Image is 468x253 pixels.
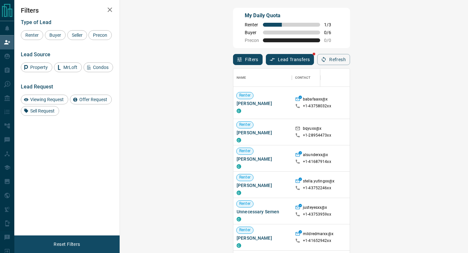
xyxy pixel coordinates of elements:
[21,62,52,72] div: Property
[84,62,113,72] div: Condos
[237,122,253,127] span: Renter
[21,95,68,104] div: Viewing Request
[295,69,310,87] div: Contact
[91,33,110,38] span: Precon
[237,69,246,87] div: Name
[61,65,80,70] span: MrLoft
[237,109,241,113] div: condos.ca
[70,95,112,104] div: Offer Request
[237,100,289,107] span: [PERSON_NAME]
[303,97,328,103] p: babafaaxx@x
[303,205,327,212] p: justeyesxx@x
[237,208,289,215] span: Unnecessary Semen
[303,185,331,191] p: +1- 43752246xx
[237,164,241,169] div: condos.ca
[237,201,253,206] span: Renter
[324,38,338,43] span: 0 / 0
[303,231,333,238] p: mildredmarxx@x
[266,54,314,65] button: Lead Transfers
[237,243,241,248] div: condos.ca
[237,182,289,189] span: [PERSON_NAME]
[292,69,344,87] div: Contact
[88,30,112,40] div: Precon
[324,22,338,27] span: 1 / 3
[67,30,87,40] div: Seller
[245,30,259,35] span: Buyer
[237,156,289,162] span: [PERSON_NAME]
[237,129,289,136] span: [PERSON_NAME]
[77,97,110,102] span: Offer Request
[237,227,253,233] span: Renter
[45,30,66,40] div: Buyer
[303,103,331,109] p: +1- 43758032xx
[91,65,111,70] span: Condos
[28,108,57,113] span: Sell Request
[21,106,59,116] div: Sell Request
[303,133,331,138] p: +1- 28954473xx
[23,33,41,38] span: Renter
[237,191,241,195] div: condos.ca
[54,62,82,72] div: MrLoft
[237,175,253,180] span: Renter
[303,152,328,159] p: alsunderxx@x
[233,54,263,65] button: Filters
[237,235,289,241] span: [PERSON_NAME]
[237,148,253,154] span: Renter
[303,159,331,165] p: +1- 41687914xx
[28,97,66,102] span: Viewing Request
[21,51,50,58] span: Lead Source
[324,30,338,35] span: 0 / 6
[233,69,292,87] div: Name
[237,93,253,98] span: Renter
[49,239,84,250] button: Reset Filters
[21,19,51,25] span: Type of Lead
[21,7,113,14] h2: Filters
[303,179,334,185] p: stella.yutingxx@x
[303,238,331,244] p: +1- 41652942xx
[303,126,321,133] p: bqyuxx@x
[21,84,53,90] span: Lead Request
[47,33,63,38] span: Buyer
[245,38,259,43] span: Precon
[317,54,350,65] button: Refresh
[237,138,241,142] div: condos.ca
[21,30,43,40] div: Renter
[70,33,85,38] span: Seller
[245,22,259,27] span: Renter
[303,212,331,217] p: +1- 43753959xx
[28,65,50,70] span: Property
[237,217,241,221] div: condos.ca
[245,12,338,20] p: My Daily Quota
